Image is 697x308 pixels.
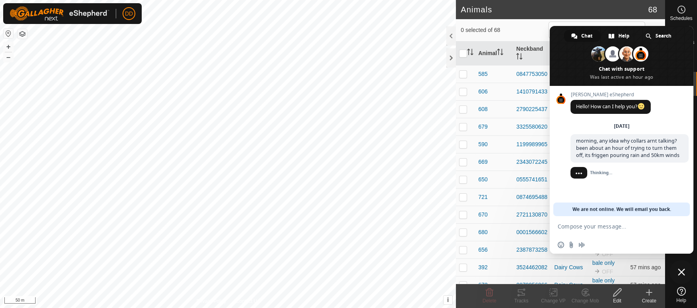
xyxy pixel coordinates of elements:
span: 606 [478,87,487,96]
span: 669 [478,158,487,166]
span: 590 [478,140,487,149]
textarea: Compose your message... [558,223,668,230]
span: Thinking... [590,169,612,176]
div: 2790225437 [516,105,548,113]
p-sorticon: Activate to sort [467,50,473,56]
div: Chat [564,30,600,42]
div: 2721130870 [516,211,548,219]
span: 585 [478,70,487,78]
span: Insert an emoji [558,242,564,248]
img: to [594,268,600,274]
p-sorticon: Activate to sort [497,50,503,56]
div: Search [638,30,679,42]
div: [DATE] [614,124,630,129]
div: 2387873258 [516,246,548,254]
span: i [447,296,449,303]
span: Schedules [670,16,692,21]
div: 0079956066 [516,281,548,289]
span: 0 selected of 68 [461,26,548,34]
a: bale only [592,277,615,284]
a: Contact Us [236,298,259,305]
span: DD [125,10,133,18]
span: Chat [581,30,592,42]
div: 0555741651 [516,175,548,184]
th: Neckband [513,42,551,66]
span: 26 Sept 2025, 4:42 am [630,282,661,288]
span: morning, any idea why collars arnt talking? been about an hour of trying to turn them off, its fr... [576,137,679,159]
span: 650 [478,175,487,184]
a: bale only [592,260,615,266]
input: Search (S) [548,22,645,38]
span: OFF [602,251,613,257]
a: Privacy Policy [196,298,226,305]
div: Dairy Cows [554,281,586,289]
span: OFF [602,268,613,275]
span: 680 [478,228,487,236]
p-sorticon: Activate to sort [516,54,523,61]
div: 3524462082 [516,263,548,272]
div: Change Mob [569,297,601,304]
span: 392 [478,263,487,272]
span: [PERSON_NAME] eShepherd [570,92,651,97]
a: Help [665,284,697,306]
span: Help [676,298,686,303]
span: 672 [478,281,487,289]
div: 0001566602 [516,228,548,236]
div: Help [601,30,638,42]
div: 2343072245 [516,158,548,166]
span: Delete [483,298,497,304]
div: 1199989965 [516,140,548,149]
img: Gallagher Logo [10,6,109,21]
span: 26 Sept 2025, 4:42 am [630,264,661,270]
div: Create [633,297,665,304]
div: Dairy Cows [554,263,586,272]
button: + [4,42,13,52]
span: 68 [648,4,657,16]
h2: Animals [461,5,648,14]
button: i [444,296,452,304]
span: 608 [478,105,487,113]
div: 0847753050 [516,70,548,78]
div: Change VP [537,297,569,304]
button: Map Layers [18,29,27,39]
div: 3325580620 [516,123,548,131]
span: Audio message [578,242,585,248]
span: Help [618,30,630,42]
span: Send a file [568,242,574,248]
span: 679 [478,123,487,131]
div: 0874695488 [516,193,548,201]
span: 670 [478,211,487,219]
div: Tracks [505,297,537,304]
span: Search [655,30,671,42]
div: Close chat [669,260,693,284]
div: 1410791433 [516,87,548,96]
span: 656 [478,246,487,254]
span: We are not online. We will email you back. [572,203,671,216]
span: 721 [478,193,487,201]
span: Hello! How can I help you? [576,103,645,110]
th: Animal [475,42,513,66]
button: Reset Map [4,29,13,38]
button: – [4,52,13,62]
div: Edit [601,297,633,304]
